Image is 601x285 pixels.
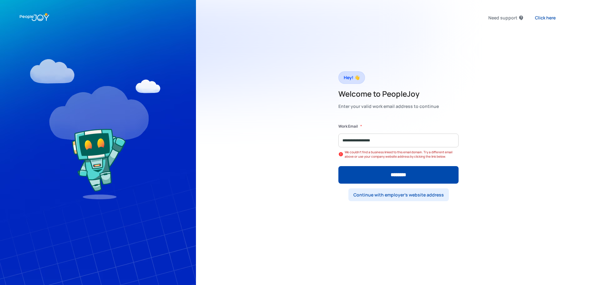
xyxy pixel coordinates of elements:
[345,150,459,159] div: We couldn't find a business linked to this email domain. Try a different email above or use your ...
[338,123,358,130] label: Work Email
[338,89,439,99] h2: Welcome to PeopleJoy
[348,188,449,201] a: Continue with employer's website address
[338,123,459,184] form: Form
[338,102,439,111] div: Enter your valid work email address to continue
[353,192,444,198] div: Continue with employer's website address
[530,11,561,24] a: Click here
[344,73,360,82] div: Hey! 👋
[535,15,556,21] div: Click here
[488,13,517,22] div: Need support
